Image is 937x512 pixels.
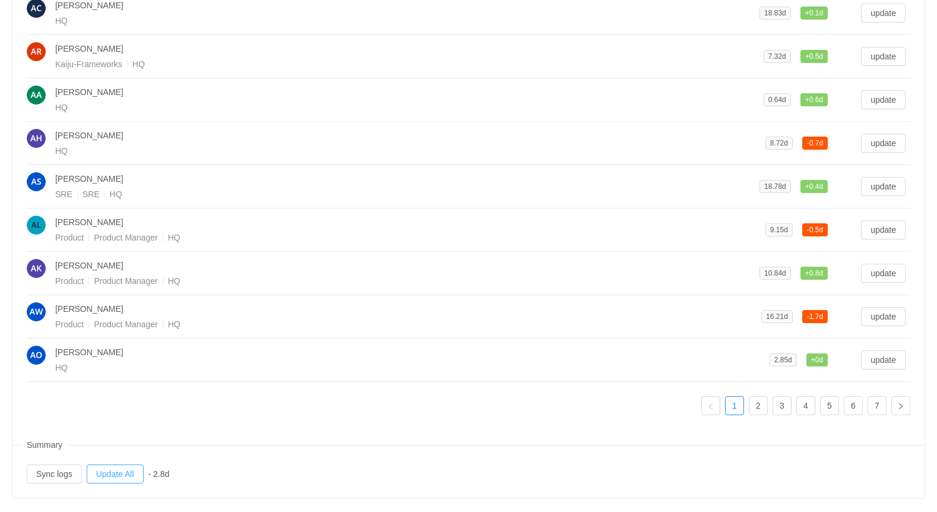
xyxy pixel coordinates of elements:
button: update [861,90,906,109]
span: 9.15d [770,226,788,234]
a: 1 [726,397,743,415]
li: 5 [820,396,839,415]
span: + [811,356,815,364]
li: 1 [725,396,744,415]
span: [PERSON_NAME] [55,304,124,314]
li: Next Page [891,396,910,415]
span: 0.4d [800,180,828,193]
img: 86c422cf28b275054fa79e427120ab8f [27,129,46,148]
span: 0.1d [800,7,828,20]
span: 7.32d [768,52,786,61]
span: [PERSON_NAME] [55,261,124,270]
button: update [861,220,906,239]
span: HQ [168,320,181,329]
span: - [807,139,809,147]
span: 0.8d [800,267,828,280]
span: HQ [168,233,181,242]
li: 4 [796,396,815,415]
span: Summary [22,434,67,456]
span: [PERSON_NAME] [55,347,124,357]
span: SRE [55,189,83,199]
span: Product [55,320,94,329]
button: update [861,264,906,283]
a: 7 [868,397,886,415]
button: Sync logs [27,464,82,483]
button: update [861,4,906,23]
span: [PERSON_NAME] [55,87,124,97]
span: HQ [55,103,68,112]
span: HQ [55,146,68,156]
a: 6 [844,397,862,415]
button: update [861,307,906,326]
button: update [861,350,906,369]
span: + [805,182,809,191]
button: update [861,177,906,196]
button: Update All [87,464,144,483]
i: icon: right [897,403,904,410]
a: 2 [749,397,767,415]
span: HQ [110,189,122,199]
img: AW-3.png [27,302,46,321]
span: Product [55,233,94,242]
li: 3 [773,396,792,415]
span: Product Manager [94,233,167,242]
div: - 2.8d [148,468,170,481]
a: 5 [821,397,838,415]
img: AR-1.png [27,42,46,61]
span: 10.84d [764,269,786,277]
span: - [807,226,809,234]
span: HQ [132,59,145,69]
span: 0.5d [800,50,828,63]
img: 818d69405b79aab2d96839d928ca5205 [27,86,46,105]
li: 7 [868,396,887,415]
span: [PERSON_NAME] [55,1,124,10]
span: 0.6d [800,93,828,106]
button: update [861,47,906,66]
span: 2.85d [774,356,792,364]
img: AO-3.png [27,346,46,365]
span: Product Manager [94,320,167,329]
span: Kaiju-Frameworks [55,59,132,69]
button: update [861,134,906,153]
span: Product Manager [94,276,167,286]
span: 8.72d [770,139,788,147]
a: 3 [773,397,791,415]
span: 0.7d [802,137,828,150]
span: + [805,269,809,277]
span: HQ [168,276,181,286]
span: - [807,312,809,321]
i: icon: left [707,403,714,410]
span: [PERSON_NAME] [55,44,124,53]
li: Previous Page [701,396,720,415]
span: 0.5d [802,223,828,236]
span: 18.78d [764,182,786,191]
span: + [805,52,809,61]
a: 4 [797,397,815,415]
span: 0d [806,353,828,366]
span: [PERSON_NAME] [55,217,124,227]
span: + [805,96,809,104]
span: [PERSON_NAME] [55,174,124,184]
span: 1.7d [802,310,828,323]
img: 0676512e6aab97f0e5818cd509bc924e [27,172,46,191]
img: AL-4.png [27,216,46,235]
span: HQ [55,16,68,26]
li: 6 [844,396,863,415]
span: SRE [83,189,110,199]
span: HQ [55,363,68,372]
span: 18.83d [764,9,786,17]
span: [PERSON_NAME] [55,131,124,140]
span: 16.21d [766,312,788,321]
span: 0.64d [768,96,786,104]
span: Product [55,276,94,286]
span: + [805,9,809,17]
li: 2 [749,396,768,415]
img: AK-2.png [27,259,46,278]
